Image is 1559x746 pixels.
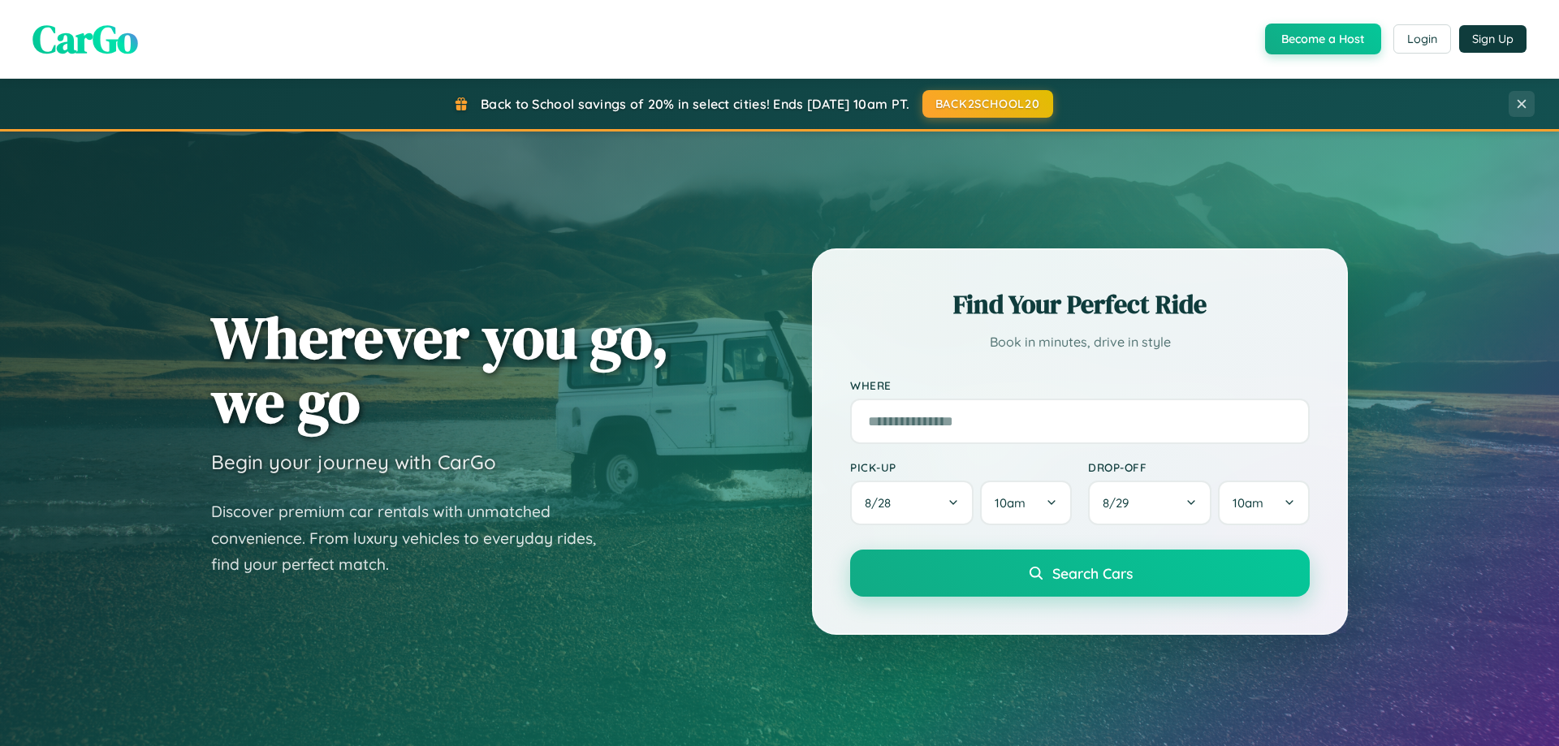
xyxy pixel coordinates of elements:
button: 8/28 [850,481,974,525]
button: Login [1393,24,1451,54]
h3: Begin your journey with CarGo [211,450,496,474]
span: 8 / 28 [865,495,899,511]
p: Discover premium car rentals with unmatched convenience. From luxury vehicles to everyday rides, ... [211,498,617,578]
button: 10am [980,481,1072,525]
span: 8 / 29 [1103,495,1137,511]
button: Search Cars [850,550,1310,597]
button: BACK2SCHOOL20 [922,90,1053,118]
span: 10am [1233,495,1263,511]
span: Back to School savings of 20% in select cities! Ends [DATE] 10am PT. [481,96,909,112]
span: Search Cars [1052,564,1133,582]
button: Become a Host [1265,24,1381,54]
label: Where [850,378,1310,392]
h2: Find Your Perfect Ride [850,287,1310,322]
button: 10am [1218,481,1310,525]
p: Book in minutes, drive in style [850,330,1310,354]
label: Pick-up [850,460,1072,474]
span: 10am [995,495,1026,511]
button: Sign Up [1459,25,1527,53]
label: Drop-off [1088,460,1310,474]
h1: Wherever you go, we go [211,305,669,433]
button: 8/29 [1088,481,1211,525]
span: CarGo [32,12,138,66]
